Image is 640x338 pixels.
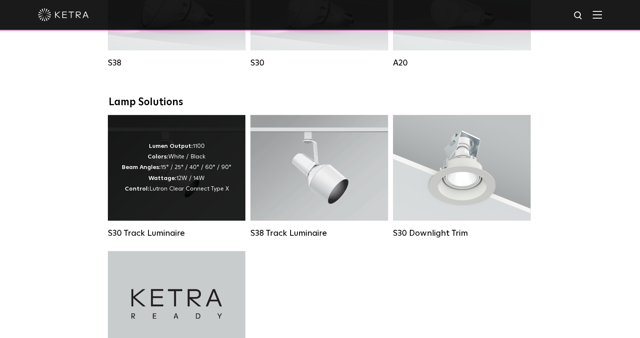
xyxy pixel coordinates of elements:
[108,228,245,238] div: S30 Track Luminaire
[393,58,530,68] div: A20
[393,228,530,238] div: S30 Downlight Trim
[148,154,168,160] strong: Colors:
[109,96,532,109] div: Lamp Solutions
[593,11,602,19] img: Hamburger%20Nav.svg
[38,8,89,21] img: ketra-logo-2019-white
[250,115,388,238] a: S38 Track Luminaire Lumen Output:1100Colors:White / BlackBeam Angles:10° / 25° / 40° / 60°Wattage...
[250,228,388,238] div: S38 Track Luminaire
[108,115,245,238] a: S30 Track Luminaire Lumen Output:1100Colors:White / BlackBeam Angles:15° / 25° / 40° / 60° / 90°W...
[393,115,530,238] a: S30 Downlight Trim S30 Downlight Trim
[148,175,176,181] strong: Wattage:
[122,141,231,194] div: 1100 White / Black 15° / 25° / 40° / 60° / 90° 12W / 14W
[122,164,161,170] strong: Beam Angles:
[250,58,388,68] div: S30
[108,58,245,68] div: S38
[125,186,149,192] strong: Control:
[149,143,193,149] strong: Lumen Output:
[573,11,584,21] img: search icon
[149,186,229,192] span: Lutron Clear Connect Type X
